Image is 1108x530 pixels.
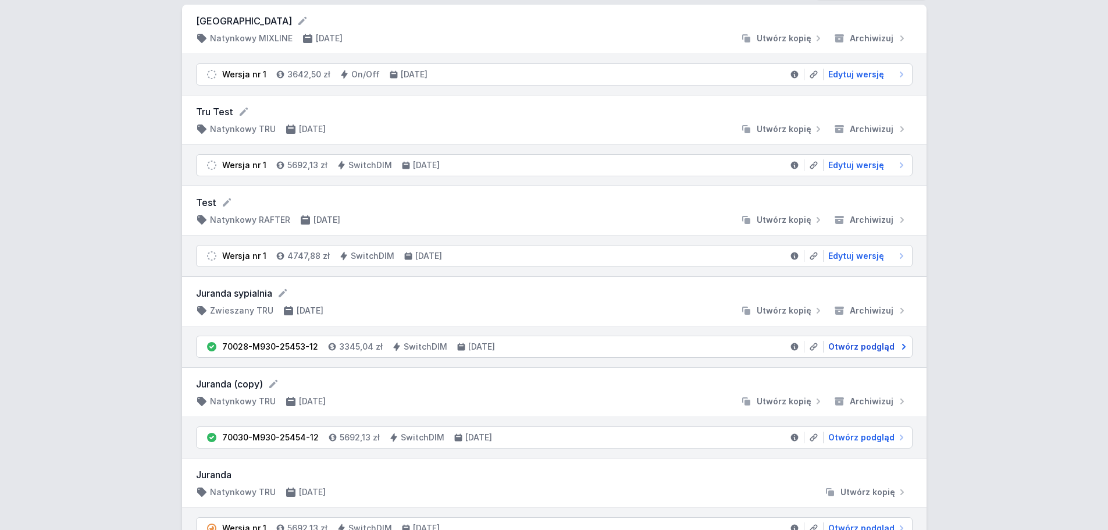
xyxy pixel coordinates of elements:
button: Utwórz kopię [820,486,913,498]
button: Edytuj nazwę projektu [268,378,279,390]
span: Edytuj wersję [828,69,884,80]
span: Archiwizuj [850,396,893,407]
img: draft.svg [206,159,218,171]
span: Archiwizuj [850,305,893,316]
h4: [DATE] [401,69,427,80]
h4: Zwieszany TRU [210,305,273,316]
form: Juranda sypialnia [196,286,913,300]
h4: [DATE] [316,33,343,44]
span: Utwórz kopię [840,486,895,498]
div: 70030-M930-25454-12 [222,432,319,443]
h4: [DATE] [299,396,326,407]
h4: Natynkowy RAFTER [210,214,290,226]
span: Archiwizuj [850,33,893,44]
button: Archiwizuj [829,396,913,407]
h4: [DATE] [297,305,323,316]
span: Otwórz podgląd [828,432,895,443]
div: Wersja nr 1 [222,250,266,262]
button: Edytuj nazwę projektu [297,15,308,27]
h4: 3345,04 zł [339,341,383,353]
a: Edytuj wersję [824,250,907,262]
button: Utwórz kopię [736,396,829,407]
span: Otwórz podgląd [828,341,895,353]
span: Archiwizuj [850,214,893,226]
h4: 4747,88 zł [287,250,330,262]
h4: Natynkowy TRU [210,123,276,135]
h4: [DATE] [465,432,492,443]
span: Utwórz kopię [757,396,811,407]
h4: [DATE] [415,250,442,262]
span: Utwórz kopię [757,214,811,226]
h4: 3642,50 zł [287,69,330,80]
form: Tru Test [196,105,913,119]
button: Archiwizuj [829,123,913,135]
h3: Juranda [196,468,913,482]
img: draft.svg [206,69,218,80]
h4: 5692,13 zł [340,432,380,443]
form: Test [196,195,913,209]
a: Otwórz podgląd [824,432,907,443]
button: Archiwizuj [829,305,913,316]
h4: [DATE] [299,123,326,135]
button: Archiwizuj [829,214,913,226]
button: Edytuj nazwę projektu [238,106,250,118]
span: Archiwizuj [850,123,893,135]
form: [GEOGRAPHIC_DATA] [196,14,913,28]
span: Utwórz kopię [757,305,811,316]
a: Otwórz podgląd [824,341,907,353]
button: Utwórz kopię [736,214,829,226]
button: Edytuj nazwę projektu [277,287,288,299]
h4: [DATE] [413,159,440,171]
span: Utwórz kopię [757,33,811,44]
form: Juranda (copy) [196,377,913,391]
span: Edytuj wersję [828,159,884,171]
h4: Natynkowy MIXLINE [210,33,293,44]
span: Utwórz kopię [757,123,811,135]
h4: SwitchDIM [351,250,394,262]
h4: [DATE] [313,214,340,226]
div: 70028-M930-25453-12 [222,341,318,353]
div: Wersja nr 1 [222,69,266,80]
span: Edytuj wersję [828,250,884,262]
a: Edytuj wersję [824,69,907,80]
h4: Natynkowy TRU [210,396,276,407]
img: draft.svg [206,250,218,262]
a: Edytuj wersję [824,159,907,171]
div: Wersja nr 1 [222,159,266,171]
button: Utwórz kopię [736,33,829,44]
button: Utwórz kopię [736,305,829,316]
h4: [DATE] [299,486,326,498]
h4: Natynkowy TRU [210,486,276,498]
h4: On/Off [351,69,380,80]
h4: [DATE] [468,341,495,353]
button: Edytuj nazwę projektu [221,197,233,208]
h4: SwitchDIM [404,341,447,353]
h4: SwitchDIM [348,159,392,171]
button: Utwórz kopię [736,123,829,135]
button: Archiwizuj [829,33,913,44]
h4: SwitchDIM [401,432,444,443]
h4: 5692,13 zł [287,159,327,171]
